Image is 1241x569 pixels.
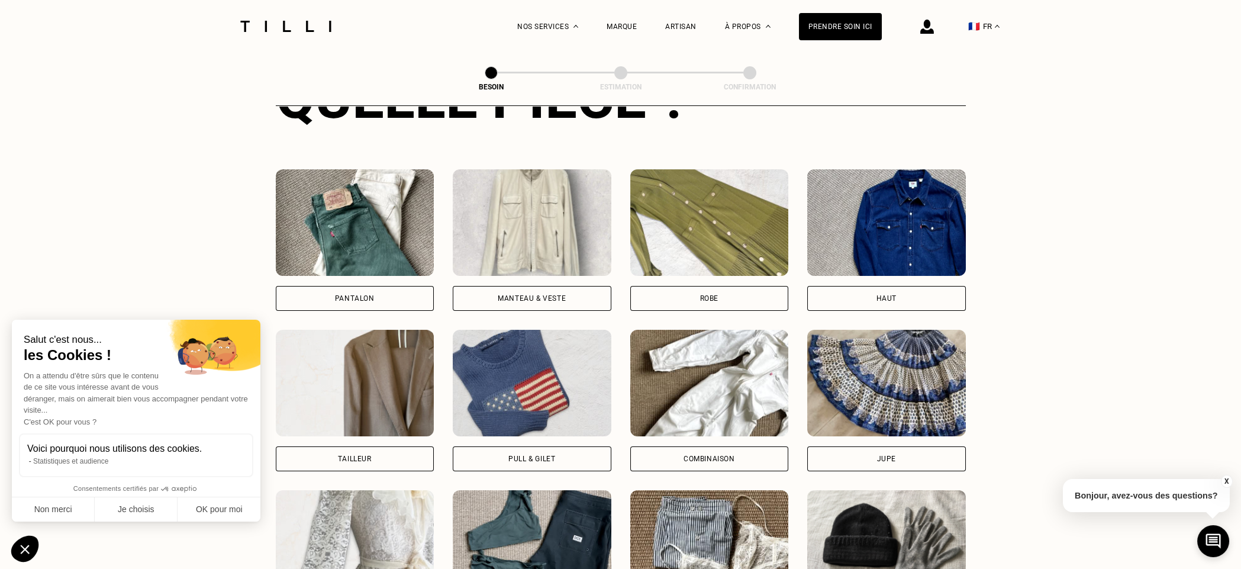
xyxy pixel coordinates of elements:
img: Logo du service de couturière Tilli [236,21,336,32]
p: Bonjour, avez-vous des questions? [1063,479,1230,512]
div: Estimation [562,83,680,91]
a: Prendre soin ici [799,13,882,40]
div: Pantalon [335,295,375,302]
div: Combinaison [684,455,735,462]
img: Tilli retouche votre Robe [630,169,789,276]
button: X [1220,475,1232,488]
a: Artisan [665,22,697,31]
div: Haut [876,295,897,302]
div: Robe [700,295,718,302]
img: menu déroulant [995,25,1000,28]
div: Pull & gilet [508,455,555,462]
img: Tilli retouche votre Manteau & Veste [453,169,611,276]
div: Confirmation [691,83,809,91]
img: Tilli retouche votre Jupe [807,330,966,436]
div: Tailleur [338,455,372,462]
img: Tilli retouche votre Pantalon [276,169,434,276]
div: Jupe [877,455,896,462]
img: Tilli retouche votre Combinaison [630,330,789,436]
img: Tilli retouche votre Haut [807,169,966,276]
img: icône connexion [920,20,934,34]
img: Menu déroulant [573,25,578,28]
div: Besoin [432,83,550,91]
img: Menu déroulant à propos [766,25,771,28]
img: Tilli retouche votre Pull & gilet [453,330,611,436]
span: 🇫🇷 [968,21,980,32]
div: Manteau & Veste [498,295,566,302]
a: Marque [607,22,637,31]
img: Tilli retouche votre Tailleur [276,330,434,436]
